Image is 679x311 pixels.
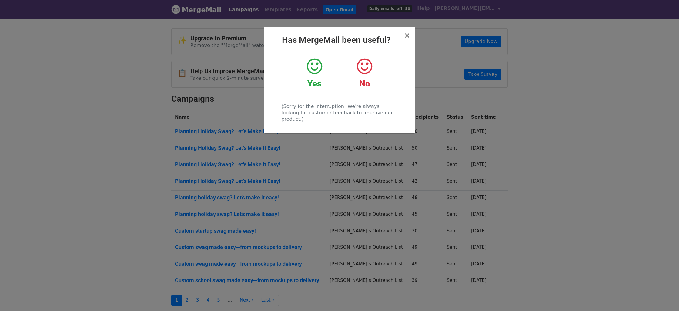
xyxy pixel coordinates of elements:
span: × [404,31,410,40]
h2: Has MergeMail been useful? [269,35,410,45]
strong: Yes [307,79,321,89]
a: No [344,57,385,89]
button: Close [404,32,410,39]
p: (Sorry for the interruption! We're always looking for customer feedback to improve our product.) [281,103,397,122]
strong: No [359,79,370,89]
a: Yes [294,57,335,89]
